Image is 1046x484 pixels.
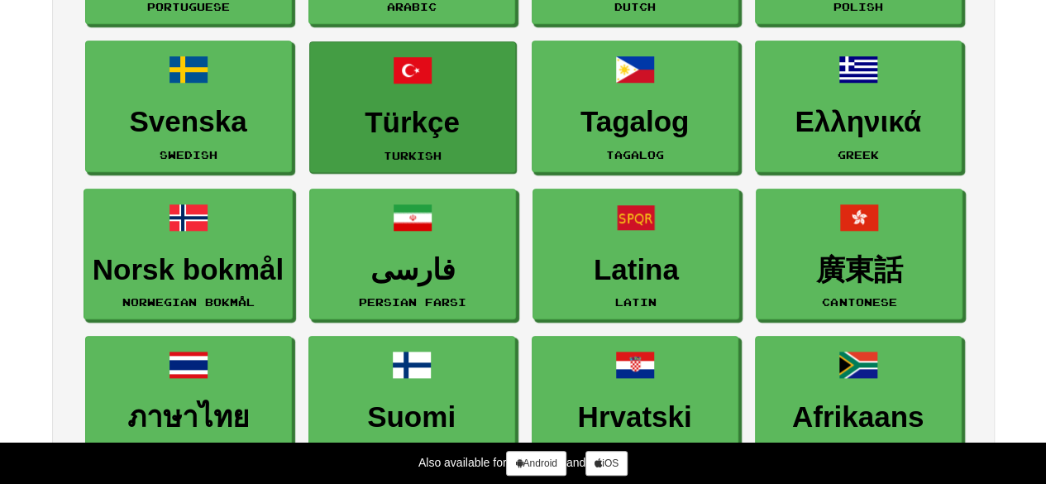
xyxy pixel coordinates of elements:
[833,1,883,12] small: Polish
[755,41,962,172] a: ΕλληνικάGreek
[93,254,284,286] h3: Norsk bokmål
[84,189,293,320] a: Norsk bokmålNorwegian Bokmål
[147,1,230,12] small: Portuguese
[756,189,962,320] a: 廣東話Cantonese
[506,451,566,476] a: Android
[318,401,506,434] h3: Suomi
[94,106,283,138] h3: Svenska
[542,254,730,286] h3: Latina
[541,106,729,138] h3: Tagalog
[309,41,516,173] a: TürkçeTurkish
[838,149,879,161] small: Greek
[764,401,953,434] h3: Afrikaans
[309,189,516,320] a: فارسیPersian Farsi
[318,254,507,286] h3: فارسی
[318,107,507,139] h3: Türkçe
[308,336,515,467] a: SuomiFinnish
[755,336,962,467] a: AfrikaansAfrikaans
[606,149,664,161] small: Tagalog
[541,401,729,434] h3: Hrvatski
[764,106,953,138] h3: Ελληνικά
[822,296,896,308] small: Cantonese
[359,296,466,308] small: Persian Farsi
[615,296,657,308] small: Latin
[85,41,292,172] a: SvenskaSwedish
[384,150,442,161] small: Turkish
[85,336,292,467] a: ภาษาไทยThai
[94,401,283,434] h3: ภาษาไทย
[160,149,217,161] small: Swedish
[122,296,255,308] small: Norwegian Bokmål
[532,41,738,172] a: TagalogTagalog
[765,254,953,286] h3: 廣東話
[614,1,656,12] small: Dutch
[532,336,738,467] a: HrvatskiCroatian
[585,451,628,476] a: iOS
[533,189,739,320] a: LatinaLatin
[387,1,437,12] small: Arabic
